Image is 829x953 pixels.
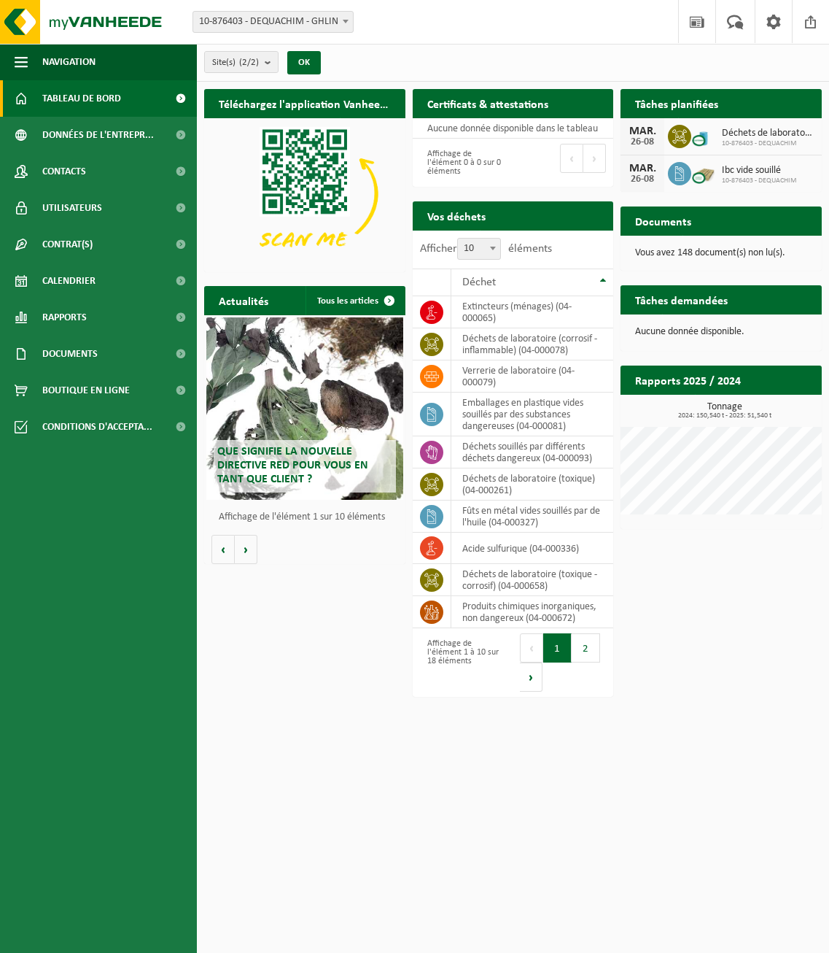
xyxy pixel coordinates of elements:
td: acide sulfurique (04-000336) [451,533,614,564]
img: LP-PA-CU [691,160,716,185]
h2: Vos déchets [413,201,500,230]
h3: Tonnage [628,402,822,420]
td: extincteurs (ménages) (04-000065) [451,296,614,328]
h2: Tâches demandées [620,285,742,314]
td: déchets de laboratoire (toxique) (04-000261) [451,468,614,501]
p: Affichage de l'élément 1 sur 10 éléments [219,512,398,522]
span: 10 [457,238,501,260]
button: 1 [543,633,572,663]
button: Volgende [235,535,257,564]
p: Vous avez 148 document(s) non lu(s). [635,248,807,258]
span: Navigation [42,44,96,80]
td: déchets de laboratoire (toxique - corrosif) (04-000658) [451,564,614,596]
span: Conditions d'accepta... [42,409,152,445]
span: 2024: 150,540 t - 2025: 51,540 t [628,412,822,420]
div: Affichage de l'élément 1 à 10 sur 18 éléments [420,632,506,693]
span: Site(s) [212,52,259,74]
span: Tableau de bord [42,80,121,117]
span: Ibc vide souillé [722,165,797,177]
span: Contrat(s) [42,226,93,263]
div: MAR. [628,163,657,174]
button: Previous [520,633,543,663]
img: Download de VHEPlus App [204,118,405,269]
span: 10-876403 - DEQUACHIM [722,139,814,148]
span: Rapports [42,299,87,336]
button: 2 [572,633,600,663]
div: Affichage de l'élément 0 à 0 sur 0 éléments [420,142,506,183]
div: 26-08 [628,137,657,147]
button: Site(s)(2/2) [204,51,279,73]
a: Tous les articles [305,286,404,315]
count: (2/2) [239,58,259,67]
label: Afficher éléments [420,243,552,255]
span: 10 [458,239,500,259]
span: Données de l'entrepr... [42,117,154,153]
span: Déchets de laboratoire (toxique) [722,128,814,139]
td: Aucune donnée disponible dans le tableau [413,118,614,139]
span: 10-876403 - DEQUACHIM - GHLIN [193,12,353,32]
span: Documents [42,336,98,372]
button: Next [520,663,542,692]
span: 10-876403 - DEQUACHIM [722,177,797,185]
img: LP-OT-00060-CU [691,123,716,147]
td: déchets souillés par différents déchets dangereux (04-000093) [451,436,614,468]
span: Déchet [462,277,496,288]
a: Consulter les rapports [695,394,820,423]
button: Previous [560,144,583,173]
div: MAR. [628,126,657,137]
td: déchets de laboratoire (corrosif - inflammable) (04-000078) [451,328,614,360]
button: OK [287,51,321,74]
h2: Certificats & attestations [413,89,563,117]
span: Contacts [42,153,86,190]
span: Utilisateurs [42,190,102,226]
td: fûts en métal vides souillés par de l'huile (04-000327) [451,501,614,533]
span: Boutique en ligne [42,372,130,409]
h2: Rapports 2025 / 2024 [620,366,755,394]
h2: Téléchargez l'application Vanheede+ maintenant! [204,89,405,117]
h2: Tâches planifiées [620,89,733,117]
button: Next [583,144,606,173]
h2: Actualités [204,286,283,315]
span: 10-876403 - DEQUACHIM - GHLIN [192,11,354,33]
div: 26-08 [628,174,657,185]
span: Que signifie la nouvelle directive RED pour vous en tant que client ? [217,446,368,485]
td: verrerie de laboratoire (04-000079) [451,360,614,393]
p: Aucune donnée disponible. [635,327,807,337]
td: emballages en plastique vides souillés par des substances dangereuses (04-000081) [451,393,614,436]
h2: Documents [620,207,706,235]
a: Que signifie la nouvelle directive RED pour vous en tant que client ? [206,317,403,500]
td: produits chimiques inorganiques, non dangereux (04-000672) [451,596,614,628]
span: Calendrier [42,263,96,299]
button: Vorige [211,535,235,564]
